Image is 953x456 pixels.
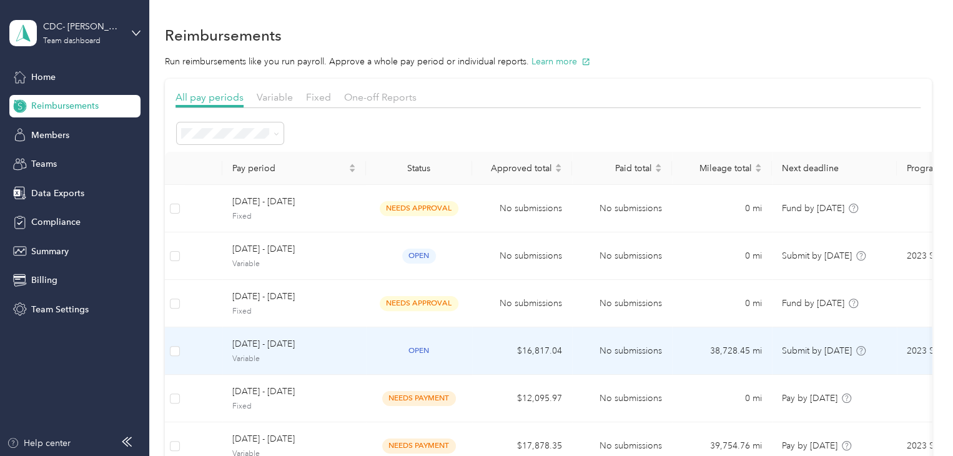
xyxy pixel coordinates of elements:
[31,99,99,112] span: Reimbursements
[7,437,71,450] button: Help center
[232,290,356,304] span: [DATE] - [DATE]
[555,162,562,169] span: caret-up
[472,185,572,232] td: No submissions
[754,167,762,174] span: caret-down
[782,298,844,309] span: Fund by [DATE]
[572,185,672,232] td: No submissions
[232,432,356,446] span: [DATE] - [DATE]
[232,306,356,317] span: Fixed
[232,354,356,365] span: Variable
[672,280,772,327] td: 0 mi
[232,195,356,209] span: [DATE] - [DATE]
[376,163,462,174] div: Status
[380,296,458,310] span: needs approval
[31,187,84,200] span: Data Exports
[232,259,356,270] span: Variable
[782,440,837,451] span: Pay by [DATE]
[380,201,458,216] span: needs approval
[572,327,672,375] td: No submissions
[402,249,436,263] span: open
[31,129,69,142] span: Members
[165,29,282,42] h1: Reimbursements
[402,344,436,358] span: open
[31,245,69,258] span: Summary
[43,37,101,45] div: Team dashboard
[754,162,762,169] span: caret-up
[232,401,356,412] span: Fixed
[672,185,772,232] td: 0 mi
[232,211,356,222] span: Fixed
[555,167,562,174] span: caret-down
[348,167,356,174] span: caret-down
[572,232,672,280] td: No submissions
[306,91,331,103] span: Fixed
[31,274,57,287] span: Billing
[782,250,852,261] span: Submit by [DATE]
[582,163,652,174] span: Paid total
[672,327,772,375] td: 38,728.45 mi
[31,216,81,229] span: Compliance
[672,152,772,185] th: Mileage total
[482,163,552,174] span: Approved total
[572,152,672,185] th: Paid total
[654,162,662,169] span: caret-up
[232,242,356,256] span: [DATE] - [DATE]
[531,55,590,68] button: Learn more
[572,280,672,327] td: No submissions
[222,152,366,185] th: Pay period
[232,385,356,399] span: [DATE] - [DATE]
[572,375,672,422] td: No submissions
[472,232,572,280] td: No submissions
[472,152,572,185] th: Approved total
[348,162,356,169] span: caret-up
[382,439,456,453] span: needs payment
[782,393,837,404] span: Pay by [DATE]
[883,386,953,456] iframe: Everlance-gr Chat Button Frame
[43,20,121,33] div: CDC- [PERSON_NAME]
[232,337,356,351] span: [DATE] - [DATE]
[175,91,244,103] span: All pay periods
[472,280,572,327] td: No submissions
[257,91,293,103] span: Variable
[782,203,844,214] span: Fund by [DATE]
[772,152,897,185] th: Next deadline
[472,375,572,422] td: $12,095.97
[682,163,752,174] span: Mileage total
[382,391,456,405] span: needs payment
[672,375,772,422] td: 0 mi
[31,157,57,171] span: Teams
[654,167,662,174] span: caret-down
[344,91,417,103] span: One-off Reports
[31,303,89,316] span: Team Settings
[472,327,572,375] td: $16,817.04
[782,345,852,356] span: Submit by [DATE]
[232,163,346,174] span: Pay period
[165,55,932,68] p: Run reimbursements like you run payroll. Approve a whole pay period or individual reports.
[31,71,56,84] span: Home
[672,232,772,280] td: 0 mi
